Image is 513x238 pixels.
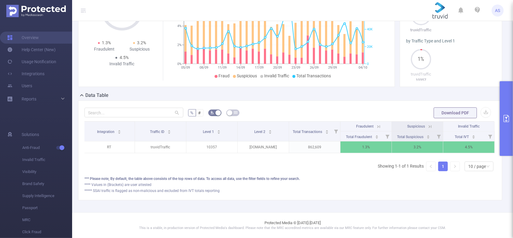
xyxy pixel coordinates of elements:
[22,178,72,190] span: Brand Safety
[427,134,430,136] i: icon: caret-up
[210,111,214,114] i: icon: bg-colors
[7,32,39,44] a: Overview
[255,130,267,134] span: Level 2
[292,66,300,70] tspan: 23/09
[84,176,496,181] div: *** Please note, By default, the table above consists of the top rows of data. To access all data...
[182,66,190,70] tspan: 05/09
[486,131,494,141] i: Filter menu
[198,110,201,115] span: #
[22,202,72,214] span: Passport
[269,131,272,133] i: icon: caret-down
[238,141,289,153] p: [DOMAIN_NAME]
[137,40,146,45] span: 3.2%
[237,66,245,70] tspan: 14/09
[122,46,157,52] div: Suspicious
[426,134,430,138] div: Sort
[397,135,425,139] span: Total Suspicious
[118,129,121,133] div: Sort
[472,134,475,138] div: Sort
[427,136,430,138] i: icon: caret-down
[359,66,368,70] tspan: 04/10
[268,129,272,133] div: Sort
[150,130,165,134] span: Traffic ID
[177,62,182,66] tspan: 0%
[407,124,425,128] span: Suspicious
[237,73,257,78] span: Suspicious
[22,166,72,178] span: Visibility
[328,66,337,70] tspan: 29/09
[186,141,237,153] p: 10357
[219,73,230,78] span: Fraud
[135,141,186,153] p: truvidTraffic
[411,57,431,62] span: 1%
[264,73,289,78] span: Invalid Traffic
[426,162,436,171] li: Previous Page
[177,43,182,47] tspan: 2%
[472,136,475,138] i: icon: caret-down
[375,134,378,136] i: icon: caret-up
[438,162,447,171] a: 1
[367,45,373,49] tspan: 20K
[273,66,282,70] tspan: 20/09
[72,212,513,238] footer: Protected Media © [DATE]-[DATE]
[120,55,129,60] span: 4.5%
[191,110,194,115] span: %
[378,162,424,171] li: Showing 1-1 of 1 Results
[468,162,486,171] div: 10 / page
[217,129,221,133] div: Sort
[218,66,227,70] tspan: 11/09
[22,190,72,202] span: Supply Intelligence
[392,141,443,153] p: 3.2%
[217,131,221,133] i: icon: caret-down
[167,129,171,131] i: icon: caret-up
[85,92,108,99] h2: Data Table
[167,131,171,133] i: icon: caret-down
[167,129,171,133] div: Sort
[22,142,72,154] span: Anti-Fraud
[6,5,66,17] img: Protected Media
[87,226,498,231] p: This is a stable, in production version of Protected Media's dashboard. Please note that the MRC ...
[406,71,436,77] p: truvidTraffic
[429,165,433,168] i: icon: left
[84,188,496,193] div: ***** SSAI traffic is flagged as non-malicious and excluded from IVT totals reporting
[22,214,72,226] span: MRC
[7,56,56,68] a: Usage Notification
[22,226,72,238] span: Click Fraud
[340,141,392,153] p: 1.3%
[102,40,111,45] span: 1.3%
[450,162,460,171] li: Next Page
[325,131,329,133] i: icon: caret-down
[332,122,340,141] i: Filter menu
[383,131,392,141] i: Filter menu
[293,130,323,134] span: Total Transactions
[87,46,122,52] div: Fraudulent
[434,107,477,118] button: Download PDF
[438,162,448,171] li: 1
[325,129,329,131] i: icon: caret-up
[84,141,135,153] p: RT
[269,129,272,131] i: icon: caret-up
[495,5,500,17] span: AS
[310,66,319,70] tspan: 26/09
[435,131,443,141] i: Filter menu
[325,129,329,133] div: Sort
[255,66,264,70] tspan: 17/09
[84,182,496,187] div: **** Values in (Brackets) are user attested
[472,134,475,136] i: icon: caret-up
[455,135,470,139] span: Total IVT
[346,135,373,139] span: Total Fraudulent
[356,124,374,128] span: Fraudulent
[367,28,373,32] tspan: 40K
[22,97,36,101] span: Reports
[375,136,378,138] i: icon: caret-down
[375,134,379,138] div: Sort
[453,165,457,168] i: icon: right
[297,73,331,78] span: Total Transactions
[289,141,340,153] p: 862,609
[177,24,182,28] tspan: 4%
[22,128,39,141] span: Solutions
[22,93,36,105] a: Reports
[203,130,215,134] span: Level 1
[486,165,490,169] i: icon: down
[118,131,121,133] i: icon: caret-down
